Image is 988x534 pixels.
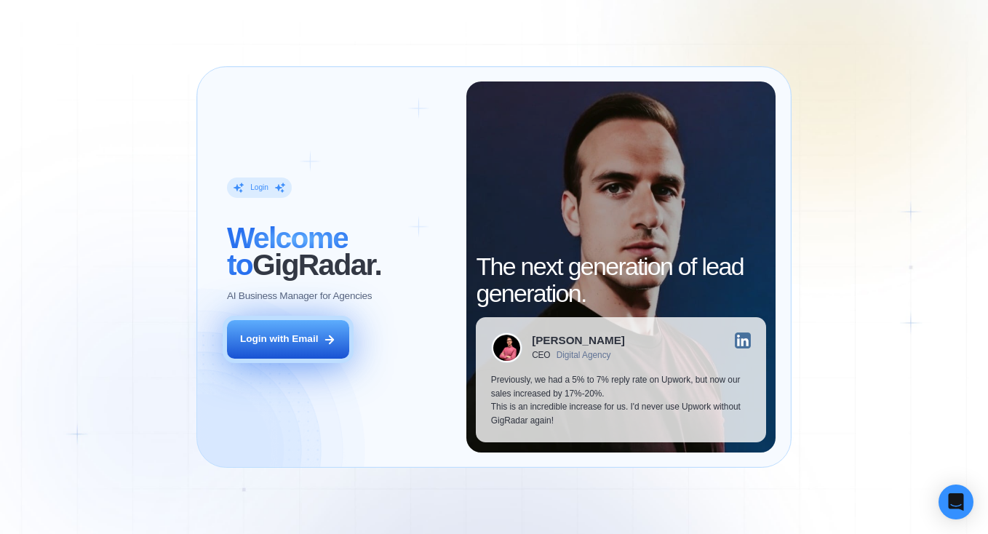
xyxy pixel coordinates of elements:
[250,183,268,193] div: Login
[491,373,752,428] p: Previously, we had a 5% to 7% reply rate on Upwork, but now our sales increased by 17%-20%. This ...
[939,485,973,519] div: Open Intercom Messenger
[227,320,349,359] button: Login with Email
[240,332,318,346] div: Login with Email
[227,221,348,282] span: Welcome to
[476,253,765,308] h2: The next generation of lead generation.
[557,351,611,361] div: Digital Agency
[532,335,625,346] div: [PERSON_NAME]
[227,290,372,303] p: AI Business Manager for Agencies
[532,351,550,361] div: CEO
[227,225,452,279] h2: ‍ GigRadar.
